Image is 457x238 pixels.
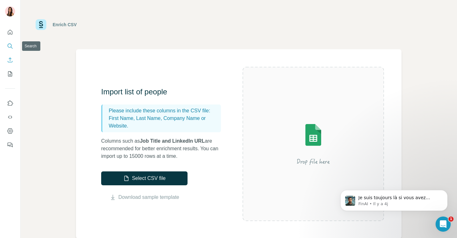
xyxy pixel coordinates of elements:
img: Avatar [5,6,15,16]
h3: Import list of people [101,87,227,97]
button: Use Surfe on LinkedIn [5,98,15,109]
span: Je suis toujours là si vous avez besoin d'aide pour ce que vous souhaitez tester. Voulez-vous m'e... [27,18,104,49]
button: Enrich CSV [5,54,15,66]
p: Columns such as are recommended for better enrichment results. You can import up to 15000 rows at... [101,137,227,160]
button: Search [5,40,15,52]
button: Quick start [5,27,15,38]
button: Feedback [5,139,15,151]
span: Job Title and LinkedIn URL [140,138,205,144]
iframe: Intercom live chat [436,217,451,232]
button: Select CSV file [101,171,188,185]
button: Download sample template [101,193,188,201]
p: First Name, Last Name, Company Name or Website. [109,115,218,130]
button: My lists [5,68,15,80]
p: Message from FinAI, sent Il y a 4j [27,24,109,30]
button: Use Surfe API [5,111,15,123]
iframe: Intercom notifications message [331,177,457,221]
div: Enrich CSV [53,21,77,28]
a: Download sample template [119,193,179,201]
p: Please include these columns in the CSV file: [109,107,218,115]
span: 1 [448,217,454,222]
img: Surfe Illustration - Drop file here or select below [257,106,370,182]
img: Surfe Logo [36,19,46,30]
button: Dashboard [5,125,15,137]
